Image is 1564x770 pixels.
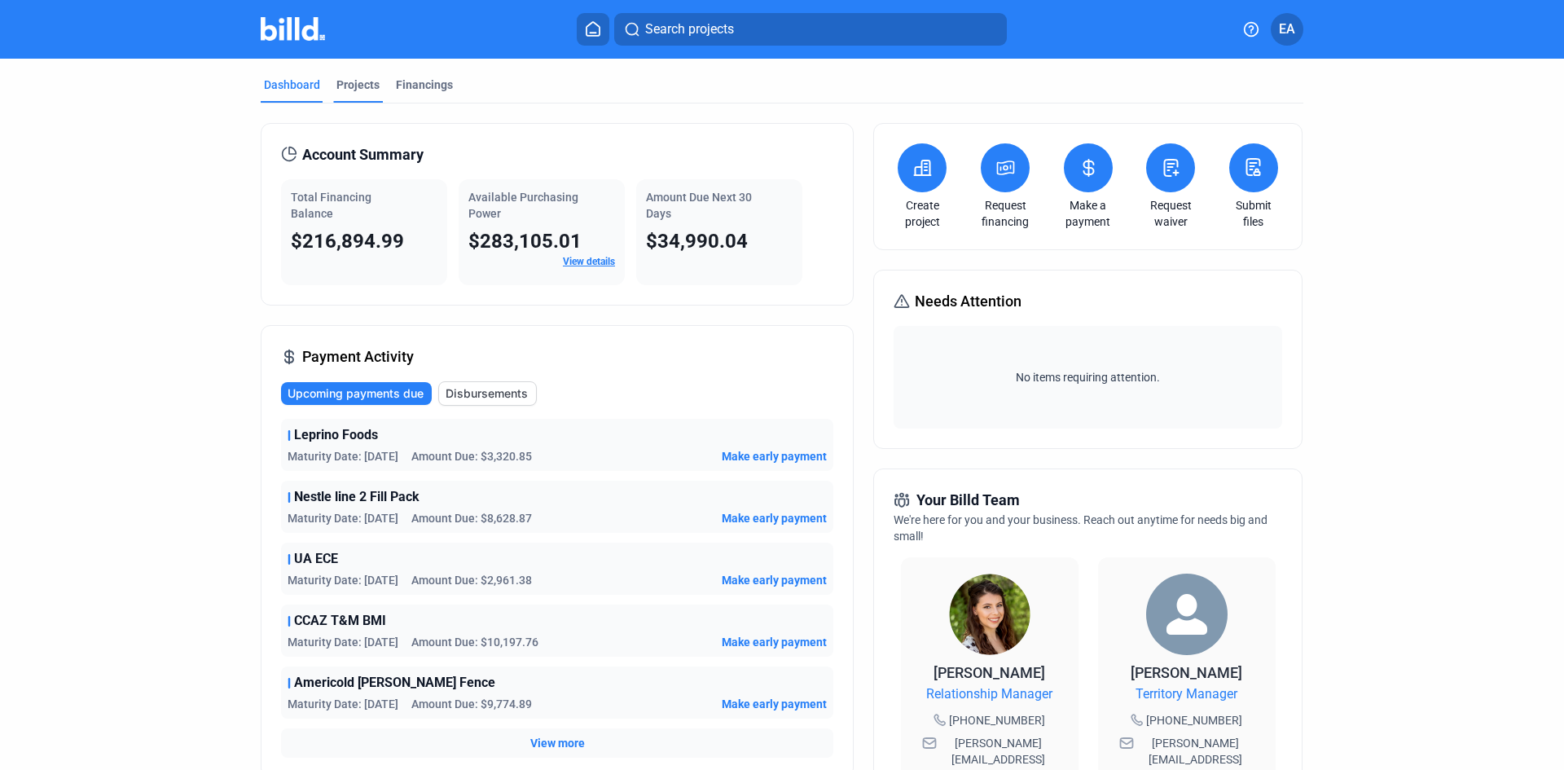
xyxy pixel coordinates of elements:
button: Upcoming payments due [281,382,432,405]
span: CCAZ T&M BMI [294,611,386,631]
button: View more [530,735,585,751]
span: Nestle line 2 Fill Pack [294,487,420,507]
a: Request financing [977,197,1034,230]
span: UA ECE [294,549,338,569]
img: Territory Manager [1146,574,1228,655]
div: Projects [336,77,380,93]
span: $34,990.04 [646,230,748,253]
a: Create project [894,197,951,230]
span: Amount Due: $9,774.89 [411,696,532,712]
img: Relationship Manager [949,574,1030,655]
span: Search projects [645,20,734,39]
div: Dashboard [264,77,320,93]
button: Make early payment [722,572,827,588]
button: Disbursements [438,381,537,406]
div: Financings [396,77,453,93]
span: Total Financing Balance [291,191,371,220]
span: Disbursements [446,385,528,402]
button: Make early payment [722,696,827,712]
span: Upcoming payments due [288,385,424,402]
a: Request waiver [1142,197,1199,230]
span: Maturity Date: [DATE] [288,448,398,464]
span: Payment Activity [302,345,414,368]
span: EA [1279,20,1295,39]
span: We're here for you and your business. Reach out anytime for needs big and small! [894,513,1267,543]
span: Amount Due: $8,628.87 [411,510,532,526]
a: View details [563,256,615,267]
span: [PHONE_NUMBER] [949,712,1045,728]
a: Make a payment [1060,197,1117,230]
span: Maturity Date: [DATE] [288,634,398,650]
span: No items requiring attention. [900,369,1275,385]
a: Submit files [1225,197,1282,230]
span: Leprino Foods [294,425,378,445]
span: $283,105.01 [468,230,582,253]
span: Your Billd Team [916,489,1020,512]
button: Search projects [614,13,1007,46]
button: EA [1271,13,1303,46]
span: Relationship Manager [926,684,1052,704]
span: Maturity Date: [DATE] [288,510,398,526]
span: Account Summary [302,143,424,166]
button: Make early payment [722,448,827,464]
span: Territory Manager [1136,684,1237,704]
span: Maturity Date: [DATE] [288,696,398,712]
span: $216,894.99 [291,230,404,253]
span: Amount Due Next 30 Days [646,191,752,220]
span: Amount Due: $2,961.38 [411,572,532,588]
span: Needs Attention [915,290,1021,313]
button: Make early payment [722,510,827,526]
span: Amount Due: $3,320.85 [411,448,532,464]
img: Billd Company Logo [261,17,325,41]
span: Maturity Date: [DATE] [288,572,398,588]
span: Available Purchasing Power [468,191,578,220]
span: [PERSON_NAME] [934,664,1045,681]
span: [PHONE_NUMBER] [1146,712,1242,728]
span: Amount Due: $10,197.76 [411,634,538,650]
span: Americold [PERSON_NAME] Fence [294,673,495,693]
span: [PERSON_NAME] [1131,664,1242,681]
button: Make early payment [722,634,827,650]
